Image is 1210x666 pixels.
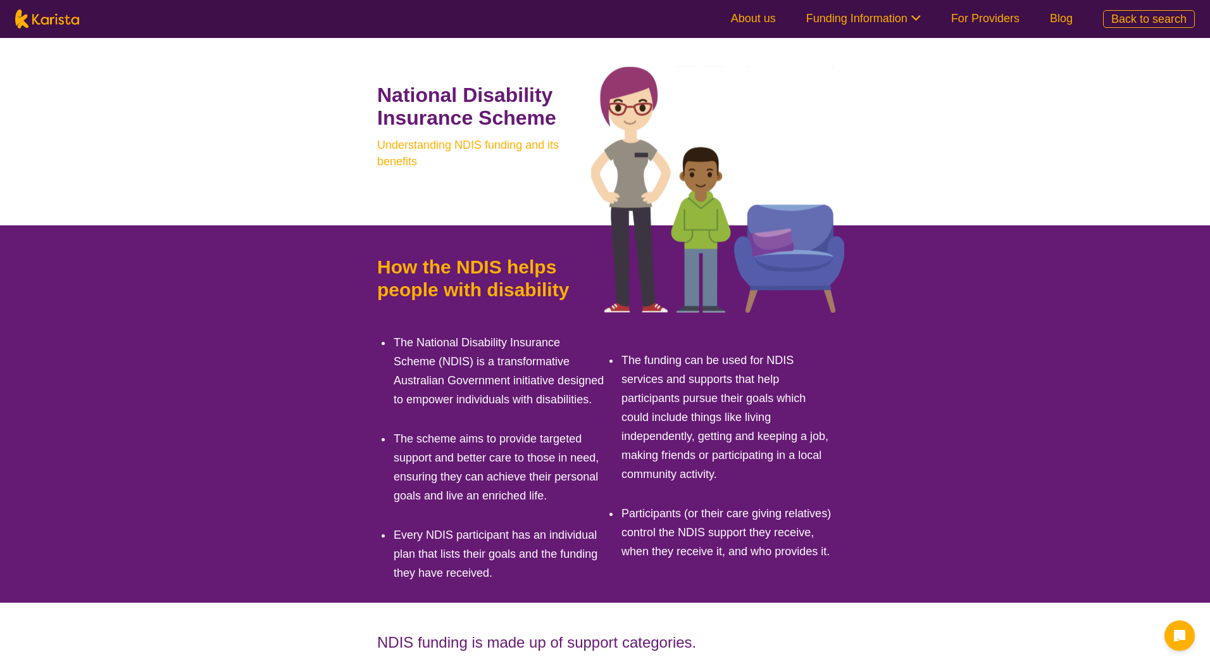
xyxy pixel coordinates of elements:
a: Back to search [1103,10,1195,28]
li: The funding can be used for NDIS services and supports that help participants pursue their goals ... [620,351,833,484]
li: Participants (or their care giving relatives) control the NDIS support they receive, when they re... [620,504,833,561]
b: NDIS funding is made up of support categories. [377,633,696,652]
a: Funding Information [806,12,921,25]
img: Search NDIS services with Karista [591,66,844,313]
span: Back to search [1111,13,1187,25]
img: Karista logo [15,9,79,28]
b: Understanding NDIS funding and its benefits [377,137,579,170]
a: For Providers [951,12,1020,25]
li: The National Disability Insurance Scheme (NDIS) is a transformative Australian Government initiat... [392,333,605,409]
li: The scheme aims to provide targeted support and better care to those in need, ensuring they can a... [392,429,605,505]
b: National Disability Insurance Scheme [377,84,556,129]
a: Blog [1050,12,1073,25]
li: Every NDIS participant has an individual plan that lists their goals and the funding they have re... [392,525,605,582]
a: About us [731,12,776,25]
